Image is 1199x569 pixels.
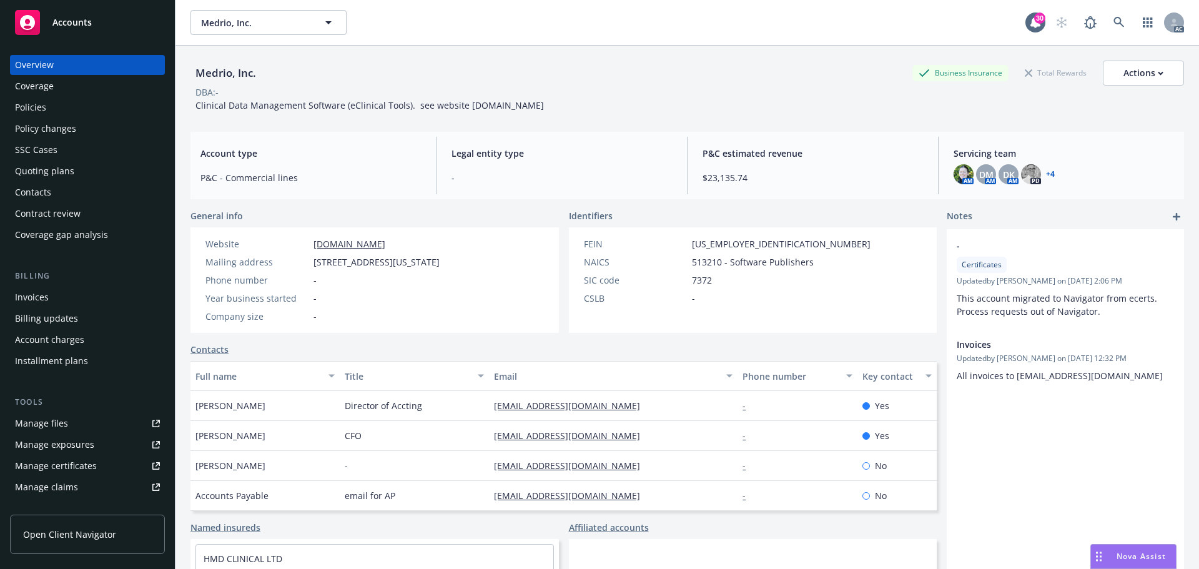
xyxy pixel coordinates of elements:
a: Policies [10,97,165,117]
a: SSC Cases [10,140,165,160]
div: DBA: - [195,86,219,99]
button: Title [340,361,489,391]
div: Policies [15,97,46,117]
div: Contract review [15,204,81,224]
div: Phone number [205,274,308,287]
span: Invoices [957,338,1142,351]
a: [EMAIL_ADDRESS][DOMAIN_NAME] [494,400,650,412]
div: Website [205,237,308,250]
a: Contacts [190,343,229,356]
div: Overview [15,55,54,75]
a: Policy changes [10,119,165,139]
a: [DOMAIN_NAME] [313,238,385,250]
span: [PERSON_NAME] [195,459,265,472]
span: Certificates [962,259,1002,270]
span: Servicing team [954,147,1174,160]
a: [EMAIL_ADDRESS][DOMAIN_NAME] [494,430,650,442]
a: Report a Bug [1078,10,1103,35]
span: Yes [875,399,889,412]
a: Named insureds [190,521,260,534]
span: - [313,274,317,287]
span: Director of Accting [345,399,422,412]
a: Coverage gap analysis [10,225,165,245]
span: Open Client Navigator [23,528,116,541]
button: Key contact [857,361,937,391]
div: Billing [10,270,165,282]
span: Identifiers [569,209,613,222]
div: Invoices [15,287,49,307]
div: Drag to move [1091,545,1107,568]
span: Updated by [PERSON_NAME] on [DATE] 12:32 PM [957,353,1174,364]
a: Start snowing [1049,10,1074,35]
a: Installment plans [10,351,165,371]
div: Coverage [15,76,54,96]
span: Yes [875,429,889,442]
img: photo [1021,164,1041,184]
div: 30 [1034,12,1045,24]
button: Medrio, Inc. [190,10,347,35]
span: 7372 [692,274,712,287]
span: CFO [345,429,362,442]
span: DM [979,168,994,181]
a: Manage files [10,413,165,433]
div: Coverage gap analysis [15,225,108,245]
span: [US_EMPLOYER_IDENTIFICATION_NUMBER] [692,237,871,250]
div: FEIN [584,237,687,250]
a: - [743,400,756,412]
a: Manage claims [10,477,165,497]
div: Key contact [862,370,918,383]
div: Installment plans [15,351,88,371]
span: This account migrated to Navigator from ecerts. Process requests out of Navigator. [957,292,1160,317]
div: Email [494,370,719,383]
span: $23,135.74 [703,171,923,184]
a: Coverage [10,76,165,96]
span: Accounts [52,17,92,27]
span: - [957,239,1142,252]
span: email for AP [345,489,395,502]
a: Billing updates [10,309,165,329]
span: [PERSON_NAME] [195,399,265,412]
div: Tools [10,396,165,408]
div: SSC Cases [15,140,57,160]
span: Accounts Payable [195,489,269,502]
div: Year business started [205,292,308,305]
a: - [743,490,756,502]
button: Actions [1103,61,1184,86]
a: Accounts [10,5,165,40]
span: - [692,292,695,305]
span: Nova Assist [1117,551,1166,562]
div: Contacts [15,182,51,202]
a: [EMAIL_ADDRESS][DOMAIN_NAME] [494,460,650,472]
button: Email [489,361,738,391]
a: Switch app [1135,10,1160,35]
a: Overview [10,55,165,75]
div: NAICS [584,255,687,269]
span: DK [1003,168,1015,181]
div: Company size [205,310,308,323]
a: Contract review [10,204,165,224]
a: Invoices [10,287,165,307]
span: Account type [200,147,421,160]
span: 513210 - Software Publishers [692,255,814,269]
a: - [743,460,756,472]
span: Legal entity type [451,147,672,160]
span: All invoices to [EMAIL_ADDRESS][DOMAIN_NAME] [957,370,1163,382]
div: Billing updates [15,309,78,329]
div: Total Rewards [1019,65,1093,81]
a: Manage exposures [10,435,165,455]
a: Manage BORs [10,498,165,518]
a: [EMAIL_ADDRESS][DOMAIN_NAME] [494,490,650,502]
div: Manage claims [15,477,78,497]
a: Affiliated accounts [569,521,649,534]
div: Full name [195,370,321,383]
span: [PERSON_NAME] [195,429,265,442]
a: Quoting plans [10,161,165,181]
div: Manage certificates [15,456,97,476]
a: - [743,430,756,442]
a: Account charges [10,330,165,350]
span: Medrio, Inc. [201,16,309,29]
a: HMD CLINICAL LTD [204,553,282,565]
span: No [875,459,887,472]
div: Business Insurance [912,65,1009,81]
span: General info [190,209,243,222]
